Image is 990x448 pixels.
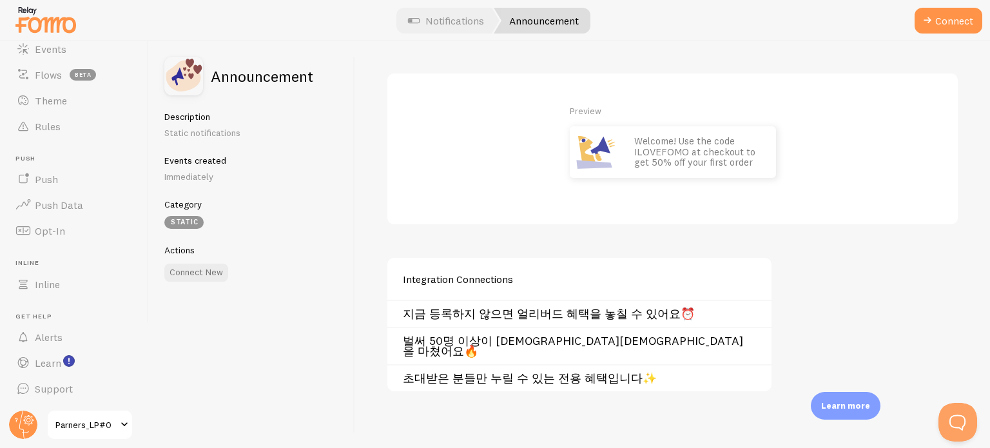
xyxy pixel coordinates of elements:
h5: Events created [164,155,339,166]
span: Push [15,155,141,163]
img: fomo_icons_announcement.svg [164,57,203,95]
span: Get Help [15,313,141,321]
img: fomo-relay-logo-orange.svg [14,3,78,36]
h5: Description [164,111,339,122]
h5: Category [164,199,339,210]
p: Learn more [821,400,870,412]
span: Events [35,43,66,55]
span: Support [35,382,73,395]
div: Learn more [811,392,880,420]
span: Alerts [35,331,63,344]
a: Alerts [8,324,141,350]
span: Theme [35,94,67,107]
a: 지금 등록하지 않으면 얼리버드 혜택을 놓칠 수 있어요⏰ [403,309,764,319]
a: Inline [8,271,141,297]
p: Immediately [164,170,339,183]
img: shoutout.jpg [570,126,621,178]
iframe: Help Scout Beacon - Open [938,403,977,442]
a: Push Data [8,192,141,218]
span: Push Data [35,199,83,211]
span: Flows [35,68,62,81]
svg: <p>Watch New Feature Tutorials!</p> [63,355,75,367]
p: Static notifications [164,126,339,139]
a: Support [8,376,141,402]
a: Rules [8,113,141,139]
a: Parners_LP#0 [46,409,133,440]
a: Opt-In [8,218,141,244]
span: Rules [35,120,61,133]
div: Integration Connections [387,258,772,300]
a: Events [8,36,141,62]
span: Parners_LP#0 [55,417,117,433]
span: Inline [35,278,60,291]
span: Push [35,173,58,186]
h5: Actions [164,244,339,256]
h2: Announcement [211,68,313,84]
a: Push [8,166,141,192]
a: Flows beta [8,62,141,88]
a: Theme [8,88,141,113]
p: Welcome! Use the code ILOVEFOMO at checkout to get 50% off your first order [634,136,763,168]
div: Static [164,216,204,229]
span: Inline [15,259,141,268]
a: 초대받은 분들만 누릴 수 있는 전용 혜택입니다✨ [403,373,764,384]
a: 벌써 50명 이상이 [DEMOGRAPHIC_DATA][DEMOGRAPHIC_DATA]을 마쳤어요🔥 [403,336,764,356]
button: Connect New [164,264,228,282]
p: Preview [570,104,776,117]
span: Opt-In [35,224,65,237]
a: Learn [8,350,141,376]
span: beta [70,69,96,81]
span: Learn [35,356,61,369]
